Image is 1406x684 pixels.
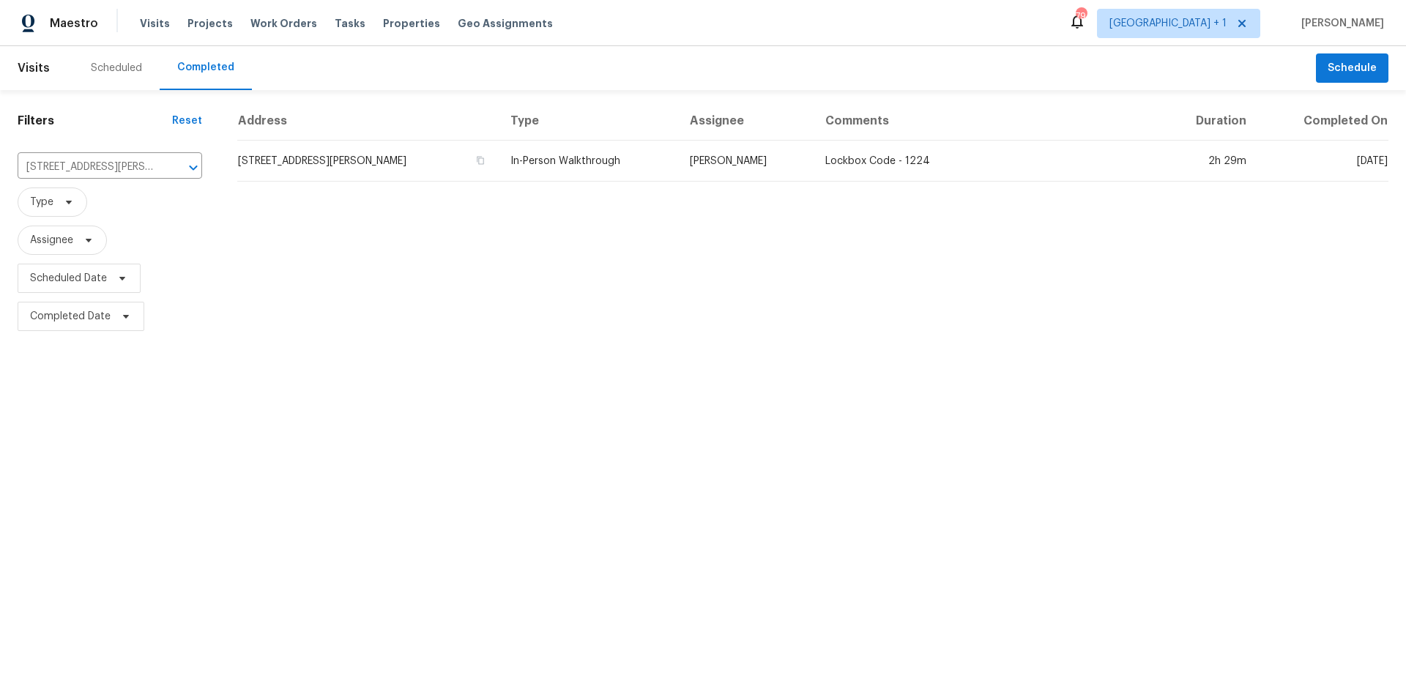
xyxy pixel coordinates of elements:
th: Duration [1158,102,1258,141]
span: Type [30,195,53,209]
button: Copy Address [474,154,487,167]
span: [PERSON_NAME] [1295,16,1384,31]
td: [STREET_ADDRESS][PERSON_NAME] [237,141,499,182]
th: Address [237,102,499,141]
button: Open [183,157,204,178]
th: Type [499,102,678,141]
td: [DATE] [1258,141,1388,182]
th: Assignee [678,102,814,141]
td: Lockbox Code - 1224 [814,141,1159,182]
div: Scheduled [91,61,142,75]
span: Visits [140,16,170,31]
span: Properties [383,16,440,31]
h1: Filters [18,114,172,128]
span: [GEOGRAPHIC_DATA] + 1 [1109,16,1227,31]
td: In-Person Walkthrough [499,141,678,182]
div: 79 [1076,9,1086,23]
span: Schedule [1328,59,1377,78]
button: Schedule [1316,53,1388,83]
th: Completed On [1258,102,1388,141]
span: Geo Assignments [458,16,553,31]
div: Completed [177,60,234,75]
span: Completed Date [30,309,111,324]
span: Tasks [335,18,365,29]
input: Search for an address... [18,156,161,179]
th: Comments [814,102,1159,141]
span: Work Orders [250,16,317,31]
span: Scheduled Date [30,271,107,286]
span: Projects [187,16,233,31]
span: Assignee [30,233,73,248]
span: Visits [18,52,50,84]
div: Reset [172,114,202,128]
td: 2h 29m [1158,141,1258,182]
td: [PERSON_NAME] [678,141,814,182]
span: Maestro [50,16,98,31]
